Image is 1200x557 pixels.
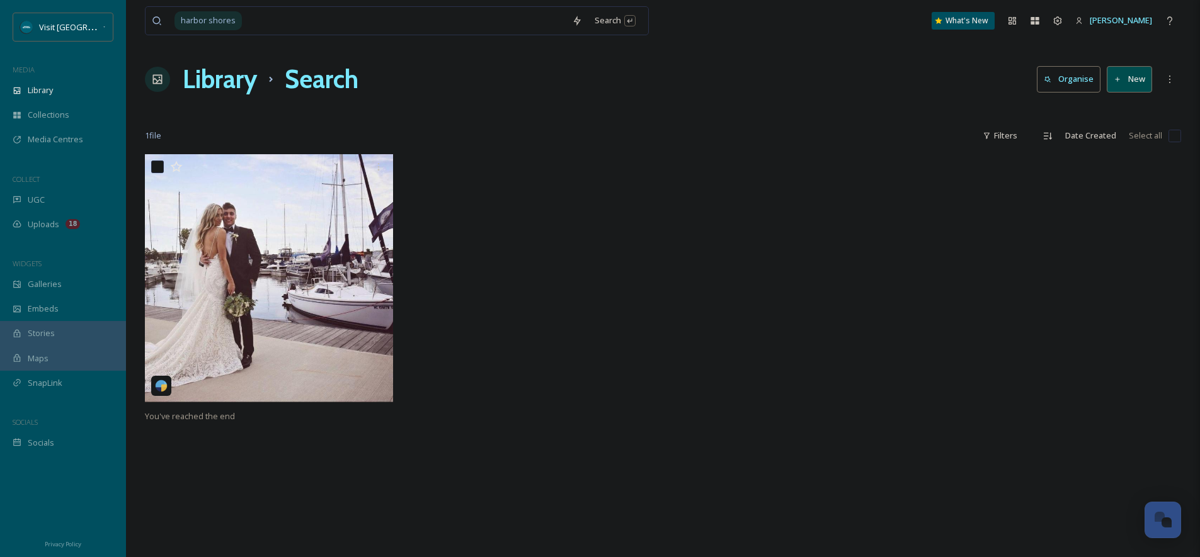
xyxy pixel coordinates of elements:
img: snapsea-logo.png [155,380,168,392]
a: Privacy Policy [45,536,81,551]
span: harbor shores [174,11,242,30]
span: Visit [GEOGRAPHIC_DATA][US_STATE] [39,21,180,33]
span: Stories [28,327,55,339]
div: 18 [66,219,80,229]
span: Uploads [28,218,59,230]
div: Search [588,8,642,33]
button: New [1107,66,1152,92]
span: SnapLink [28,377,62,389]
span: Privacy Policy [45,540,81,548]
h1: Search [285,60,358,98]
div: Filters [976,123,1024,148]
a: Library [183,60,257,98]
span: WIDGETS [13,259,42,268]
span: You've reached the end [145,410,235,422]
div: Date Created [1059,123,1123,148]
span: Galleries [28,278,62,290]
span: Library [28,84,53,96]
span: Media Centres [28,133,83,145]
span: [PERSON_NAME] [1090,14,1152,26]
span: MEDIA [13,65,35,74]
a: [PERSON_NAME] [1069,8,1158,33]
a: What's New [932,12,995,30]
span: 1 file [145,130,161,142]
span: Collections [28,109,69,121]
img: theinnatharborshores_18037778128090258.jpg [145,154,393,402]
button: Organise [1037,66,1100,92]
span: Maps [28,352,49,364]
img: SM%20Social%20Profile.png [20,21,33,33]
span: Select all [1129,130,1162,142]
a: Organise [1037,66,1107,92]
span: UGC [28,194,45,206]
button: Open Chat [1145,502,1181,538]
span: SOCIALS [13,417,38,427]
span: Socials [28,437,54,449]
span: Embeds [28,303,59,315]
span: COLLECT [13,174,40,184]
